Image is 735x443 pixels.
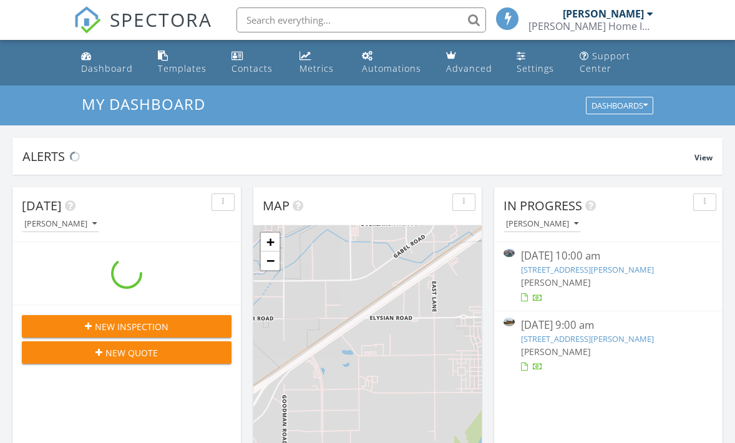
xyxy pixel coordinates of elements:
[357,45,431,80] a: Automations (Basic)
[575,45,659,80] a: Support Center
[521,346,591,358] span: [PERSON_NAME]
[512,45,565,80] a: Settings
[231,62,273,74] div: Contacts
[504,216,581,233] button: [PERSON_NAME]
[504,248,713,304] a: [DATE] 10:00 am [STREET_ADDRESS][PERSON_NAME] [PERSON_NAME]
[74,6,101,34] img: The Best Home Inspection Software - Spectora
[591,102,648,110] div: Dashboards
[110,6,212,32] span: SPECTORA
[74,17,212,43] a: SPECTORA
[24,220,97,228] div: [PERSON_NAME]
[95,320,168,333] span: New Inspection
[694,152,713,163] span: View
[521,248,696,264] div: [DATE] 10:00 am
[153,45,217,80] a: Templates
[580,50,630,74] div: Support Center
[521,333,654,344] a: [STREET_ADDRESS][PERSON_NAME]
[105,346,158,359] span: New Quote
[22,341,231,364] button: New Quote
[261,251,280,270] a: Zoom out
[504,318,515,326] img: 9283362%2Fcover_photos%2Fz3yFTbdc3maeShkPgg71%2Fsmall.jpg
[81,62,133,74] div: Dashboard
[504,249,515,257] img: 9346405%2Fcover_photos%2FmNIVqO6kByKNwSzIPoxn%2Fsmall.jpg
[521,318,696,333] div: [DATE] 9:00 am
[158,62,207,74] div: Templates
[294,45,347,80] a: Metrics
[263,197,290,214] span: Map
[528,20,653,32] div: Bowers Home Inspection, LLC
[521,264,654,275] a: [STREET_ADDRESS][PERSON_NAME]
[521,276,591,288] span: [PERSON_NAME]
[22,148,694,165] div: Alerts
[299,62,334,74] div: Metrics
[22,197,62,214] span: [DATE]
[504,197,582,214] span: In Progress
[586,97,653,115] button: Dashboards
[22,216,99,233] button: [PERSON_NAME]
[441,45,502,80] a: Advanced
[504,318,713,373] a: [DATE] 9:00 am [STREET_ADDRESS][PERSON_NAME] [PERSON_NAME]
[563,7,644,20] div: [PERSON_NAME]
[362,62,421,74] div: Automations
[76,45,143,80] a: Dashboard
[261,233,280,251] a: Zoom in
[506,220,578,228] div: [PERSON_NAME]
[517,62,554,74] div: Settings
[446,62,492,74] div: Advanced
[236,7,486,32] input: Search everything...
[226,45,285,80] a: Contacts
[22,315,231,338] button: New Inspection
[82,94,205,114] span: My Dashboard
